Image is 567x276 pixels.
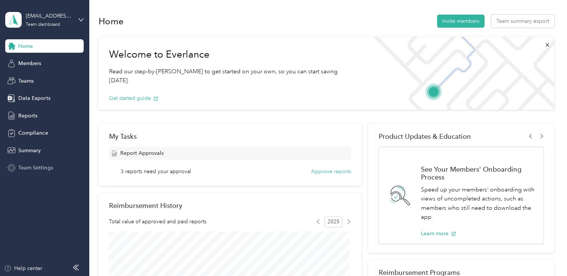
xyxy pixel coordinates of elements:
[18,147,41,154] span: Summary
[421,185,535,222] p: Speed up your members' onboarding with views of uncompleted actions, such as members who still ne...
[324,216,342,227] span: 2025
[378,132,471,140] span: Product Updates & Education
[311,168,351,175] button: Approve reports
[121,168,191,175] span: 3 reports need your approval
[421,230,456,237] button: Learn more
[18,77,34,85] span: Teams
[18,129,48,137] span: Compliance
[437,15,484,28] button: Invite members
[491,15,554,28] button: Team summary export
[109,49,355,61] h1: Welcome to Everlance
[109,218,206,226] span: Total value of approved and paid reports
[109,132,351,140] div: My Tasks
[109,67,355,85] p: Read our step-by-[PERSON_NAME] to get started on your own, so you can start saving [DATE].
[120,149,163,157] span: Report Approvals
[109,94,158,102] button: Get started guide
[18,112,37,120] span: Reports
[18,164,53,172] span: Team Settings
[98,17,123,25] h1: Home
[18,42,33,50] span: Home
[26,12,72,20] div: [EMAIL_ADDRESS][DOMAIN_NAME]
[109,202,182,209] h2: Reimbursement History
[4,264,42,272] button: Help center
[26,22,60,27] div: Team dashboard
[366,37,554,110] img: Welcome to everlance
[18,59,41,67] span: Members
[18,94,50,102] span: Data Exports
[421,165,535,181] h1: See Your Members' Onboarding Process
[525,234,567,276] iframe: Everlance-gr Chat Button Frame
